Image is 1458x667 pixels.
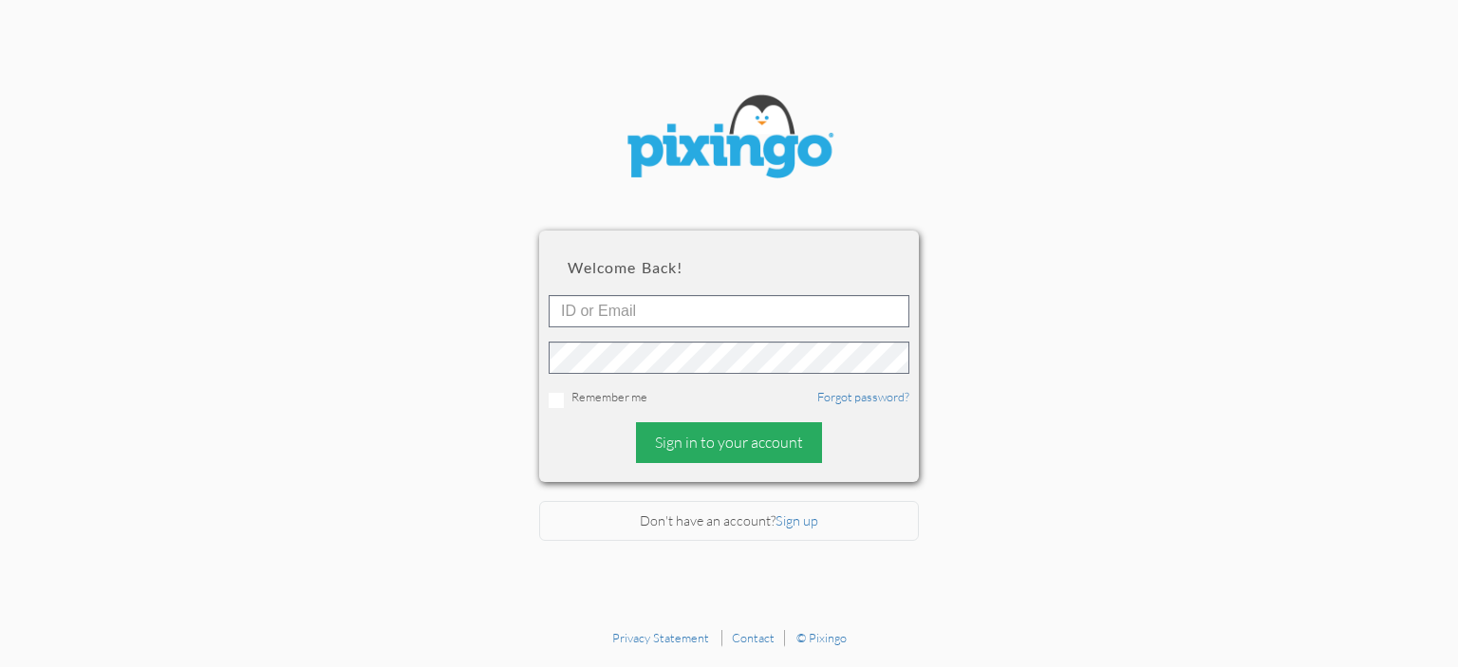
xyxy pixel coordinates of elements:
[1457,666,1458,667] iframe: Chat
[539,501,919,542] div: Don't have an account?
[776,512,818,528] a: Sign up
[732,630,775,645] a: Contact
[612,630,709,645] a: Privacy Statement
[796,630,847,645] a: © Pixingo
[549,295,909,327] input: ID or Email
[549,388,909,408] div: Remember me
[817,389,909,404] a: Forgot password?
[568,259,890,276] h2: Welcome back!
[636,422,822,463] div: Sign in to your account
[615,85,843,193] img: pixingo logo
